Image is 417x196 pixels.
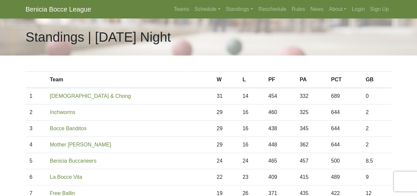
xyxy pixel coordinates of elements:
[296,153,327,169] td: 457
[326,3,349,16] a: About
[264,72,296,88] th: PF
[26,137,46,153] td: 4
[362,153,391,169] td: 8.5
[26,104,46,121] td: 2
[239,88,264,104] td: 14
[264,153,296,169] td: 465
[296,104,327,121] td: 325
[264,121,296,137] td: 438
[362,88,391,104] td: 0
[239,137,264,153] td: 16
[50,174,82,180] a: La Bocce Vita
[296,137,327,153] td: 362
[50,158,96,164] a: Benicia Buccaneers
[362,121,391,137] td: 2
[296,121,327,137] td: 345
[213,137,238,153] td: 29
[46,72,213,88] th: Team
[368,3,392,16] a: Sign Up
[239,121,264,137] td: 16
[239,169,264,185] td: 23
[296,88,327,104] td: 332
[264,137,296,153] td: 448
[362,169,391,185] td: 9
[256,3,289,16] a: Reschedule
[362,137,391,153] td: 2
[239,153,264,169] td: 24
[327,137,362,153] td: 644
[213,88,238,104] td: 31
[327,121,362,137] td: 644
[26,3,91,16] a: Benicia Bocce League
[362,104,391,121] td: 2
[289,3,308,16] a: Rules
[296,169,327,185] td: 415
[327,88,362,104] td: 689
[327,169,362,185] td: 489
[327,72,362,88] th: PCT
[362,72,391,88] th: GB
[26,121,46,137] td: 3
[26,88,46,104] td: 1
[264,104,296,121] td: 460
[192,3,223,16] a: Schedule
[327,153,362,169] td: 500
[264,169,296,185] td: 409
[308,3,326,16] a: News
[50,93,131,99] a: [DEMOGRAPHIC_DATA] & Chong
[213,104,238,121] td: 29
[50,190,75,196] a: Free Ballin
[50,109,75,115] a: Inchworms
[296,72,327,88] th: PA
[26,153,46,169] td: 5
[213,72,238,88] th: W
[213,169,238,185] td: 22
[239,104,264,121] td: 16
[213,121,238,137] td: 29
[50,142,111,147] a: Mother [PERSON_NAME]
[327,104,362,121] td: 644
[213,153,238,169] td: 24
[264,88,296,104] td: 454
[223,3,256,16] a: Standings
[50,126,86,131] a: Bocce Banditos
[349,3,367,16] a: Login
[239,72,264,88] th: L
[26,169,46,185] td: 6
[26,29,171,45] h1: Standings | [DATE] Night
[171,3,192,16] a: Teams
